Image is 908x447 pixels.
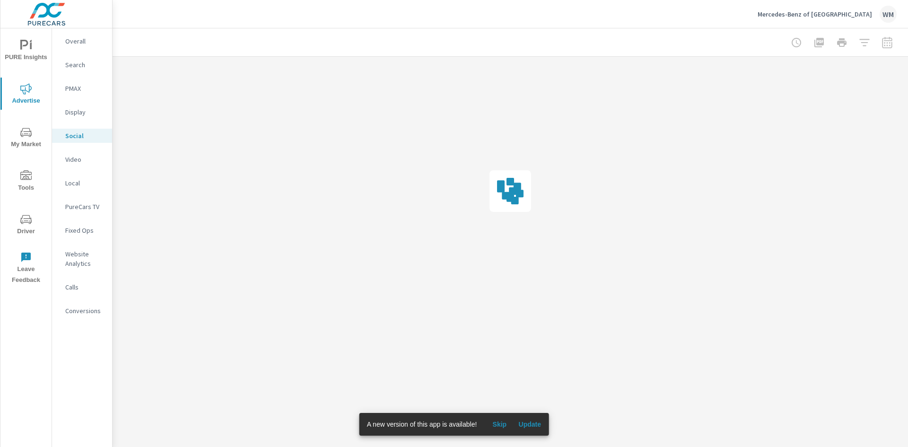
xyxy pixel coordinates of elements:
p: Local [65,178,105,188]
span: My Market [3,127,49,150]
span: A new version of this app is available! [367,421,477,428]
div: Video [52,152,112,167]
span: PURE Insights [3,40,49,63]
span: Skip [488,420,511,429]
p: Overall [65,36,105,46]
p: Fixed Ops [65,226,105,235]
div: Fixed Ops [52,223,112,237]
span: Leave Feedback [3,252,49,286]
div: Display [52,105,112,119]
div: PMAX [52,81,112,96]
p: PureCars TV [65,202,105,211]
p: Conversions [65,306,105,316]
div: Search [52,58,112,72]
div: Website Analytics [52,247,112,271]
p: PMAX [65,84,105,93]
span: Tools [3,170,49,193]
p: Mercedes-Benz of [GEOGRAPHIC_DATA] [758,10,872,18]
span: Advertise [3,83,49,106]
p: Social [65,131,105,140]
div: Social [52,129,112,143]
span: Update [518,420,541,429]
p: Search [65,60,105,70]
div: PureCars TV [52,200,112,214]
p: Website Analytics [65,249,105,268]
p: Display [65,107,105,117]
div: nav menu [0,28,52,289]
div: Overall [52,34,112,48]
div: Conversions [52,304,112,318]
button: Update [515,417,545,432]
div: Calls [52,280,112,294]
div: Local [52,176,112,190]
button: Skip [484,417,515,432]
div: WM [880,6,897,23]
p: Video [65,155,105,164]
p: Calls [65,282,105,292]
span: Driver [3,214,49,237]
